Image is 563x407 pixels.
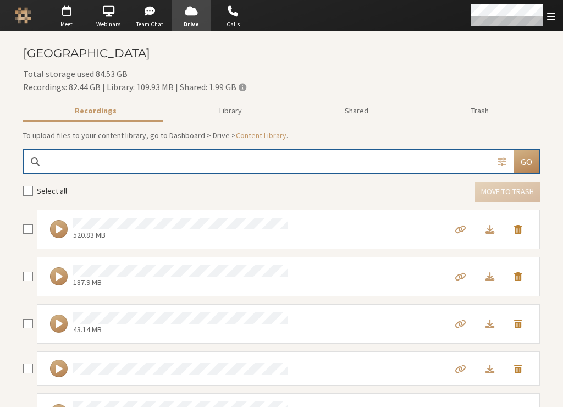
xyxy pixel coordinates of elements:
label: Select all [37,185,67,197]
button: Move to trash [504,222,532,237]
a: Download file [476,270,504,283]
button: Content library [168,101,293,120]
p: 187.9 MB [73,277,288,288]
button: Move to trash [504,316,532,331]
h3: [GEOGRAPHIC_DATA] [23,47,540,59]
button: Move to trash [475,182,540,202]
p: 43.14 MB [73,324,288,335]
span: Team Chat [131,20,169,29]
button: Move to trash [504,269,532,284]
div: Recordings: 82.44 GB | Library: 109.93 MB | Shared: 1.99 GB [23,80,540,94]
a: Download file [476,317,504,330]
span: Meet [47,20,86,29]
button: Recorded meetings [23,101,168,120]
span: Calls [214,20,252,29]
div: Total storage used 84.53 GB [23,67,540,94]
a: Content Library [236,130,286,140]
span: Drive [172,20,211,29]
button: Go [514,150,539,173]
p: 520.83 MB [73,229,288,241]
button: Move to trash [504,361,532,376]
p: To upload files to your content library, go to Dashboard > Drive > . [23,130,540,141]
img: Iotum [15,7,31,24]
a: Download file [476,223,504,235]
button: Trash [420,101,540,120]
button: Shared during meetings [293,101,420,120]
span: Totals displayed include files that have been moved to the trash. [239,82,246,91]
span: Webinars [89,20,128,29]
a: Download file [476,362,504,375]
